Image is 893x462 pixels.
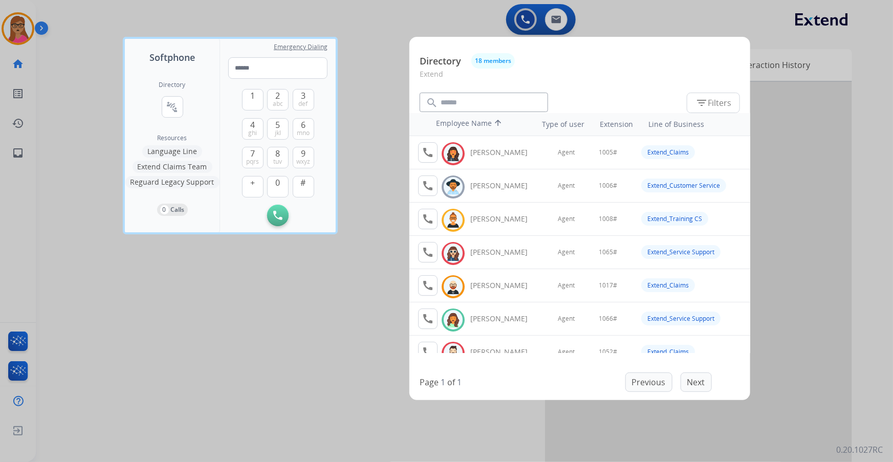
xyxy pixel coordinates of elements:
[599,281,617,290] span: 1017#
[242,176,264,197] button: +
[446,345,461,361] img: avatar
[133,161,212,173] button: Extend Claims Team
[528,114,590,135] th: Type of user
[422,146,434,159] mat-icon: call
[641,345,695,359] div: Extend_Claims
[426,97,438,109] mat-icon: search
[641,245,721,259] div: Extend_Service Support
[267,118,289,140] button: 5jkl
[267,176,289,197] button: 0
[641,145,695,159] div: Extend_Claims
[267,147,289,168] button: 8tuv
[599,182,617,190] span: 1006#
[446,179,461,195] img: avatar
[492,118,504,130] mat-icon: arrow_upward
[267,89,289,111] button: 2abc
[446,246,461,261] img: avatar
[166,101,179,113] mat-icon: connect_without_contact
[160,205,169,214] p: 0
[446,279,461,295] img: avatar
[242,89,264,111] button: 1
[446,312,461,328] img: avatar
[420,376,439,388] p: Page
[250,177,255,189] span: +
[470,214,539,224] div: [PERSON_NAME]
[299,100,308,108] span: def
[246,158,259,166] span: pqrs
[301,147,306,160] span: 9
[242,147,264,168] button: 7pqrs
[422,246,434,258] mat-icon: call
[293,147,314,168] button: 9wxyz
[599,315,617,323] span: 1066#
[599,248,617,256] span: 1065#
[242,118,264,140] button: 4ghi
[274,158,282,166] span: tuv
[599,148,617,157] span: 1005#
[558,148,575,157] span: Agent
[125,176,220,188] button: Reguard Legacy Support
[149,50,195,64] span: Softphone
[470,147,539,158] div: [PERSON_NAME]
[276,119,280,131] span: 5
[695,97,708,109] mat-icon: filter_list
[276,147,280,160] span: 8
[296,158,310,166] span: wxyz
[470,347,539,357] div: [PERSON_NAME]
[142,145,202,158] button: Language Line
[275,129,281,137] span: jkl
[250,90,255,102] span: 1
[470,280,539,291] div: [PERSON_NAME]
[558,281,575,290] span: Agent
[171,205,185,214] p: Calls
[157,204,188,216] button: 0Calls
[297,129,310,137] span: mno
[273,100,283,108] span: abc
[248,129,257,137] span: ghi
[301,177,306,189] span: #
[422,213,434,225] mat-icon: call
[422,279,434,292] mat-icon: call
[422,346,434,358] mat-icon: call
[599,348,617,356] span: 1052#
[558,348,575,356] span: Agent
[422,180,434,192] mat-icon: call
[446,146,461,162] img: avatar
[276,90,280,102] span: 2
[641,278,695,292] div: Extend_Claims
[420,54,461,68] p: Directory
[470,181,539,191] div: [PERSON_NAME]
[641,312,721,325] div: Extend_Service Support
[470,314,539,324] div: [PERSON_NAME]
[250,119,255,131] span: 4
[422,313,434,325] mat-icon: call
[595,114,638,135] th: Extension
[158,134,187,142] span: Resources
[558,315,575,323] span: Agent
[273,211,282,220] img: call-button
[431,113,523,136] th: Employee Name
[558,182,575,190] span: Agent
[293,176,314,197] button: #
[293,89,314,111] button: 3def
[274,43,328,51] span: Emergency Dialing
[599,215,617,223] span: 1008#
[301,90,306,102] span: 3
[558,215,575,223] span: Agent
[276,177,280,189] span: 0
[641,179,726,192] div: Extend_Customer Service
[836,444,883,456] p: 0.20.1027RC
[250,147,255,160] span: 7
[446,212,461,228] img: avatar
[643,114,745,135] th: Line of Business
[687,93,740,113] button: Filters
[641,212,708,226] div: Extend_Training CS
[420,69,740,87] p: Extend
[558,248,575,256] span: Agent
[293,118,314,140] button: 6mno
[447,376,455,388] p: of
[470,247,539,257] div: [PERSON_NAME]
[301,119,306,131] span: 6
[471,53,515,69] button: 18 members
[695,97,731,109] span: Filters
